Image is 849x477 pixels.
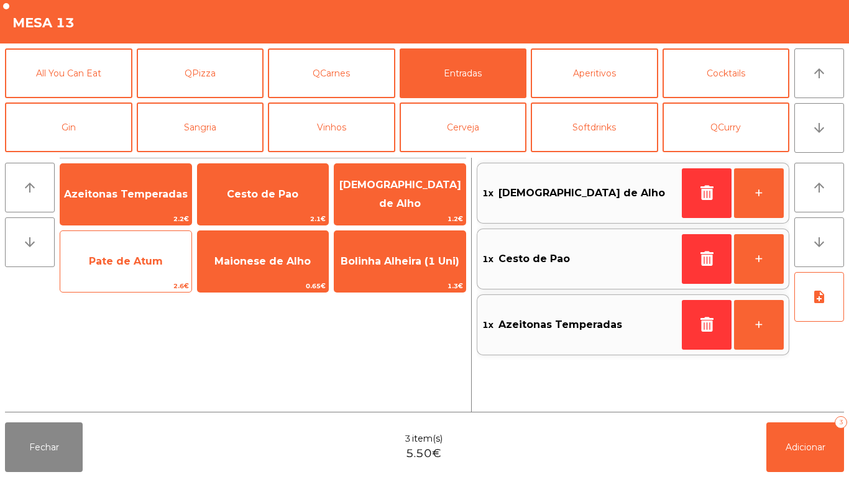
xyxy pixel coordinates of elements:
[412,432,443,445] span: item(s)
[482,250,493,268] span: 1x
[60,213,191,225] span: 2.2€
[531,102,658,152] button: Softdrinks
[498,184,665,202] span: [DEMOGRAPHIC_DATA] de Alho
[339,179,461,209] span: [DEMOGRAPHIC_DATA] de Alho
[89,255,163,267] span: Pate de Atum
[5,102,132,152] button: Gin
[5,217,55,267] button: arrow_downward
[794,272,844,322] button: note_add
[482,316,493,334] span: 1x
[5,48,132,98] button: All You Can Eat
[406,445,441,462] span: 5.50€
[812,235,827,250] i: arrow_downward
[137,102,264,152] button: Sangria
[498,250,570,268] span: Cesto de Pao
[663,102,790,152] button: QCurry
[22,180,37,195] i: arrow_upward
[64,188,188,200] span: Azeitonas Temperadas
[482,184,493,202] span: 1x
[812,66,827,81] i: arrow_upward
[341,255,459,267] span: Bolinha Alheira (1 Uni)
[734,234,784,284] button: +
[400,48,527,98] button: Entradas
[812,120,827,135] i: arrow_downward
[794,163,844,212] button: arrow_upward
[766,422,844,472] button: Adicionar3
[214,255,311,267] span: Maionese de Alho
[334,213,466,225] span: 1.2€
[5,422,83,472] button: Fechar
[663,48,790,98] button: Cocktails
[812,289,827,304] i: note_add
[786,442,825,453] span: Adicionar
[22,235,37,250] i: arrow_downward
[198,213,329,225] span: 2.1€
[268,48,395,98] button: QCarnes
[334,280,466,292] span: 1.3€
[531,48,658,98] button: Aperitivos
[137,48,264,98] button: QPizza
[198,280,329,292] span: 0.65€
[405,432,411,445] span: 3
[60,280,191,292] span: 2.6€
[5,163,55,212] button: arrow_upward
[794,217,844,267] button: arrow_downward
[734,300,784,350] button: +
[812,180,827,195] i: arrow_upward
[227,188,298,200] span: Cesto de Pao
[794,103,844,153] button: arrow_downward
[268,102,395,152] button: Vinhos
[734,168,784,218] button: +
[794,48,844,98] button: arrow_upward
[12,14,75,32] h4: Mesa 13
[835,416,847,429] div: 3
[400,102,527,152] button: Cerveja
[498,316,622,334] span: Azeitonas Temperadas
